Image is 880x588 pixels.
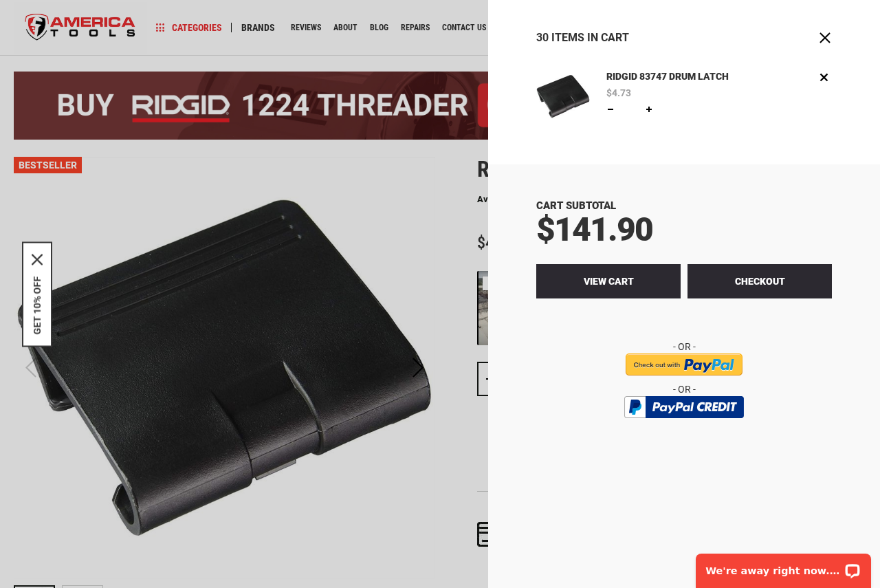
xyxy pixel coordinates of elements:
button: Close [818,31,832,45]
span: 30 [536,31,549,44]
span: View Cart [584,276,634,287]
span: Items in Cart [551,31,629,44]
button: Close [32,254,43,265]
button: GET 10% OFF [32,276,43,334]
iframe: LiveChat chat widget [687,545,880,588]
a: RIDGID 83747 DRUM LATCH [536,69,590,127]
a: View Cart [536,264,681,298]
span: Cart Subtotal [536,199,616,212]
svg: close icon [32,254,43,265]
img: RIDGID 83747 DRUM LATCH [536,69,590,123]
span: $4.73 [606,88,631,98]
button: Checkout [687,264,832,298]
span: $141.90 [536,210,652,249]
a: RIDGID 83747 DRUM LATCH [603,69,733,85]
img: btn_bml_text.png [632,422,736,437]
